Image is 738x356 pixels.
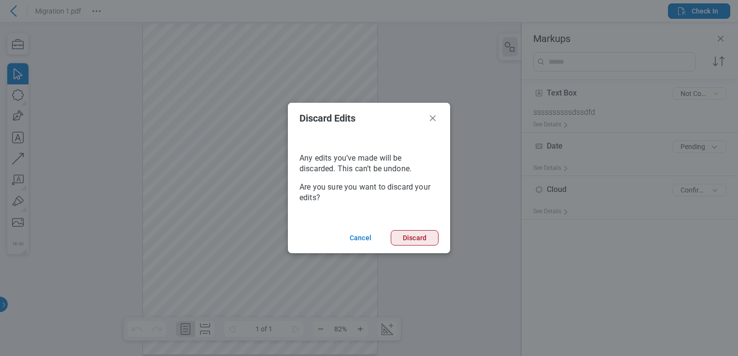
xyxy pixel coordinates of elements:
button: Close [427,112,439,124]
h2: Discard Edits [299,113,423,123]
p: Are you sure you want to discard your edits? [299,182,439,203]
p: Any edits you’ve made will be discarded. This can’t be undone. [299,153,439,174]
button: Cancel [338,230,383,246]
button: Discard [391,230,439,246]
